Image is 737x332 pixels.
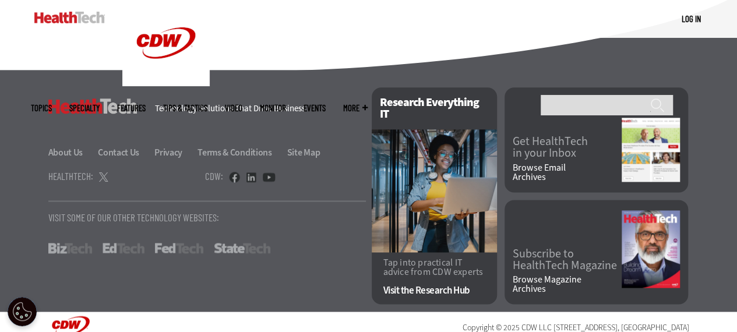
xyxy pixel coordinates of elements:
a: BizTech [48,243,92,253]
img: newsletter screenshot [622,118,680,182]
a: Tips & Tactics [163,104,207,112]
a: StateTech [214,243,270,253]
p: Tap into practical IT advice from CDW experts [383,258,485,277]
span: Specialty [69,104,100,112]
a: EdTech [103,243,144,253]
a: Browse EmailArchives [513,163,622,182]
span: More [343,104,368,112]
a: Features [117,104,146,112]
div: User menu [682,13,701,25]
div: Cookie Settings [8,297,37,326]
a: CDW [122,77,210,89]
h4: HealthTech: [48,171,93,181]
a: Site Map [287,146,320,158]
a: Video [225,104,242,112]
a: MonITor [260,104,286,112]
a: Visit the Research Hub [383,285,485,295]
a: Contact Us [98,146,153,158]
span: Topics [31,104,52,112]
p: Visit Some Of Our Other Technology Websites: [48,213,366,222]
a: Terms & Conditions [198,146,285,158]
button: Open Preferences [8,297,37,326]
img: Home [34,12,105,23]
a: Get HealthTechin your Inbox [513,136,622,159]
a: Browse MagazineArchives [513,275,622,294]
a: About Us [48,146,97,158]
a: Events [304,104,326,112]
h2: Research Everything IT [372,87,497,129]
a: Subscribe toHealthTech Magazine [513,248,622,271]
a: Privacy [154,146,196,158]
h4: CDW: [205,171,223,181]
a: FedTech [155,243,203,253]
a: Log in [682,13,701,24]
img: Fall 2025 Cover [622,210,680,288]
